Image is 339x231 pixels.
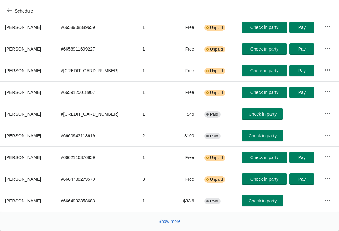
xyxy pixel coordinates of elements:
[5,68,41,73] span: [PERSON_NAME]
[5,198,41,203] span: [PERSON_NAME]
[5,47,41,52] span: [PERSON_NAME]
[298,155,306,160] span: Pay
[249,198,277,203] span: Check in party
[174,125,199,146] td: $100
[250,155,278,160] span: Check in party
[137,168,174,190] td: 3
[250,90,278,95] span: Check in party
[174,168,199,190] td: Free
[137,146,174,168] td: 1
[5,177,41,182] span: [PERSON_NAME]
[250,68,278,73] span: Check in party
[210,134,218,139] span: Paid
[210,47,223,52] span: Unpaid
[56,125,137,146] td: # 6660943118619
[249,133,277,138] span: Check in party
[210,199,218,204] span: Paid
[159,219,181,224] span: Show more
[210,112,218,117] span: Paid
[289,22,314,33] button: Pay
[249,112,277,117] span: Check in party
[242,43,287,55] button: Check in party
[5,25,41,30] span: [PERSON_NAME]
[5,133,41,138] span: [PERSON_NAME]
[56,168,137,190] td: # 6664788279579
[242,130,283,141] button: Check in party
[210,25,223,30] span: Unpaid
[242,173,287,185] button: Check in party
[250,47,278,52] span: Check in party
[5,90,41,95] span: [PERSON_NAME]
[56,146,137,168] td: # 6662116376859
[289,87,314,98] button: Pay
[15,8,33,14] span: Schedule
[56,38,137,60] td: # 6658911699227
[56,16,137,38] td: # 6658908389659
[137,103,174,125] td: 1
[174,38,199,60] td: Free
[298,25,306,30] span: Pay
[210,90,223,95] span: Unpaid
[242,195,283,206] button: Check in party
[210,177,223,182] span: Unpaid
[298,68,306,73] span: Pay
[242,108,283,120] button: Check in party
[156,216,183,227] button: Show more
[137,81,174,103] td: 1
[250,25,278,30] span: Check in party
[242,152,287,163] button: Check in party
[137,38,174,60] td: 1
[210,69,223,74] span: Unpaid
[174,60,199,81] td: Free
[298,90,306,95] span: Pay
[137,190,174,212] td: 1
[5,155,41,160] span: [PERSON_NAME]
[137,125,174,146] td: 2
[289,152,314,163] button: Pay
[242,65,287,76] button: Check in party
[174,16,199,38] td: Free
[210,155,223,160] span: Unpaid
[3,5,38,17] button: Schedule
[298,177,306,182] span: Pay
[174,81,199,103] td: Free
[289,173,314,185] button: Pay
[242,22,287,33] button: Check in party
[137,60,174,81] td: 1
[250,177,278,182] span: Check in party
[289,65,314,76] button: Pay
[242,87,287,98] button: Check in party
[5,112,41,117] span: [PERSON_NAME]
[56,81,137,103] td: # 6659125018907
[56,60,137,81] td: # [CREDIT_CARD_NUMBER]
[298,47,306,52] span: Pay
[289,43,314,55] button: Pay
[174,103,199,125] td: $45
[56,103,137,125] td: # [CREDIT_CARD_NUMBER]
[56,190,137,212] td: # 6664992358683
[174,146,199,168] td: Free
[137,16,174,38] td: 1
[174,190,199,212] td: $33.6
